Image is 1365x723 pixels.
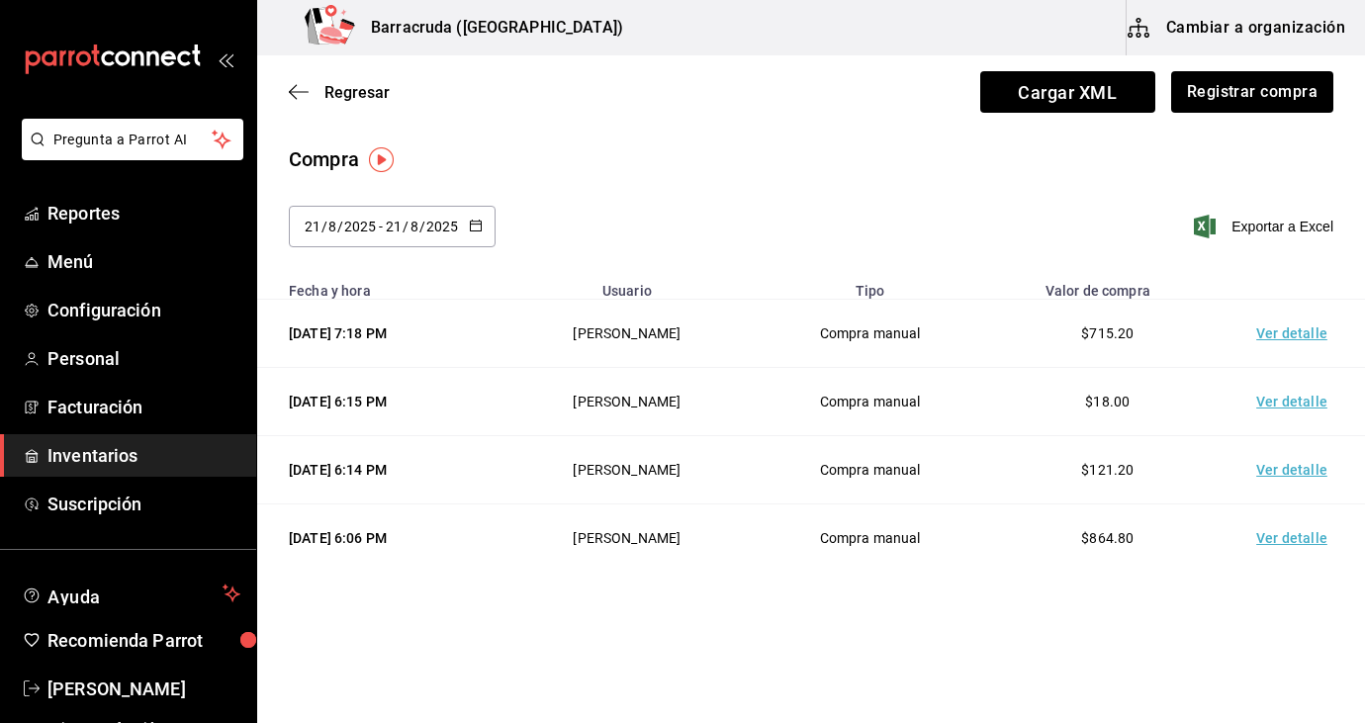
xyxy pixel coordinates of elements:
[409,219,419,234] input: Month
[1227,300,1365,368] td: Ver detalle
[355,16,623,40] h3: Barracruda ([GEOGRAPHIC_DATA])
[502,300,751,368] td: [PERSON_NAME]
[324,83,390,102] span: Regresar
[502,368,751,436] td: [PERSON_NAME]
[751,271,988,300] th: Tipo
[47,442,240,469] span: Inventarios
[502,436,751,504] td: [PERSON_NAME]
[1081,462,1134,478] span: $121.20
[369,147,394,172] img: Tooltip marker
[379,219,383,234] span: -
[22,119,243,160] button: Pregunta a Parrot AI
[289,528,479,548] div: [DATE] 6:06 PM
[1081,325,1134,341] span: $715.20
[47,297,240,323] span: Configuración
[1227,368,1365,436] td: Ver detalle
[1081,530,1134,546] span: $864.80
[47,676,240,702] span: [PERSON_NAME]
[289,83,390,102] button: Regresar
[419,219,425,234] span: /
[47,491,240,517] span: Suscripción
[989,271,1228,300] th: Valor de compra
[751,300,988,368] td: Compra manual
[218,51,233,67] button: open_drawer_menu
[1227,436,1365,504] td: Ver detalle
[47,248,240,275] span: Menú
[337,219,343,234] span: /
[289,392,479,411] div: [DATE] 6:15 PM
[47,345,240,372] span: Personal
[1198,215,1333,238] button: Exportar a Excel
[289,323,479,343] div: [DATE] 7:18 PM
[289,144,359,174] div: Compra
[289,460,479,480] div: [DATE] 6:14 PM
[47,200,240,226] span: Reportes
[343,219,377,234] input: Year
[502,271,751,300] th: Usuario
[257,271,502,300] th: Fecha y hora
[502,504,751,573] td: [PERSON_NAME]
[1085,394,1130,409] span: $18.00
[304,219,321,234] input: Day
[751,368,988,436] td: Compra manual
[403,219,409,234] span: /
[751,504,988,573] td: Compra manual
[425,219,459,234] input: Year
[327,219,337,234] input: Month
[1227,504,1365,573] td: Ver detalle
[321,219,327,234] span: /
[53,130,213,150] span: Pregunta a Parrot AI
[1171,71,1333,113] button: Registrar compra
[751,436,988,504] td: Compra manual
[980,71,1155,113] span: Cargar XML
[385,219,403,234] input: Day
[47,627,240,654] span: Recomienda Parrot
[47,394,240,420] span: Facturación
[14,143,243,164] a: Pregunta a Parrot AI
[47,582,215,605] span: Ayuda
